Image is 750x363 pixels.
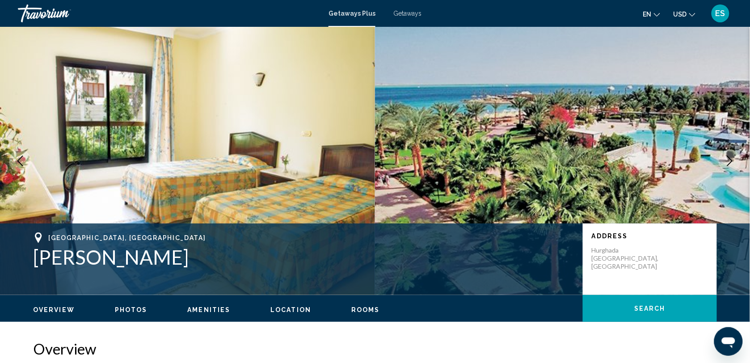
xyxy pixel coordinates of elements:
span: en [643,11,652,18]
a: Travorium [18,4,320,22]
button: Amenities [187,306,230,314]
span: Overview [33,306,75,313]
button: User Menu [709,4,732,23]
span: ES [716,9,725,18]
button: Overview [33,306,75,314]
span: Amenities [187,306,230,313]
button: Location [270,306,311,314]
span: Rooms [351,306,380,313]
h2: Overview [33,340,717,358]
button: Previous image [9,150,31,172]
iframe: Кнопка запуска окна обмена сообщениями [714,327,743,356]
button: Next image [719,150,741,172]
button: Photos [115,306,147,314]
a: Getaways [393,10,421,17]
a: Getaways Plus [329,10,375,17]
p: Address [592,232,708,240]
span: [GEOGRAPHIC_DATA], [GEOGRAPHIC_DATA] [48,234,206,241]
span: Location [270,306,311,313]
button: Search [583,295,717,322]
span: Photos [115,306,147,313]
p: Hurghada [GEOGRAPHIC_DATA], [GEOGRAPHIC_DATA] [592,246,663,270]
button: Change currency [674,8,695,21]
button: Change language [643,8,660,21]
span: Search [634,305,666,312]
span: USD [674,11,687,18]
h1: [PERSON_NAME] [33,245,574,269]
button: Rooms [351,306,380,314]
